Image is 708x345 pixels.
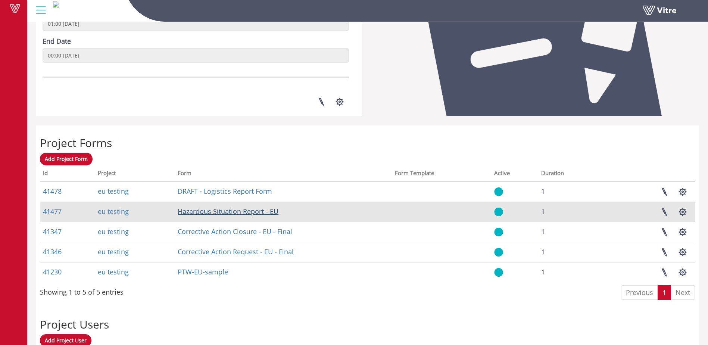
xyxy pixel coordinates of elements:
a: Corrective Action Closure - EU - Final [178,227,292,236]
a: DRAFT - Logistics Report Form [178,187,272,196]
th: Duration [538,167,602,181]
img: yes [494,187,503,196]
th: Form [175,167,392,181]
img: yes [494,207,503,217]
a: eu testing [98,267,129,276]
th: Active [491,167,538,181]
img: yes [494,248,503,257]
a: Next [671,285,695,300]
span: Add Project User [45,337,87,344]
th: Project [95,167,175,181]
a: Previous [621,285,658,300]
th: Form Template [392,167,491,181]
img: yes [494,227,503,237]
a: Corrective Action Request - EU - Final [178,247,294,256]
img: yes [494,268,503,277]
a: eu testing [98,207,129,216]
td: 1 [538,202,602,222]
img: 89a1e879-483e-4009-bea7-dbfb47cfb1c8.jpg [53,1,59,7]
label: End Date [43,37,71,46]
td: 1 [538,262,602,282]
span: Add Project Form [45,155,88,162]
a: 41347 [43,227,62,236]
a: eu testing [98,227,129,236]
a: Hazardous Situation Report - EU [178,207,278,216]
a: PTW-EU-sample [178,267,228,276]
a: eu testing [98,187,129,196]
a: 1 [658,285,671,300]
th: Id [40,167,95,181]
a: 41230 [43,267,62,276]
td: 1 [538,181,602,202]
a: 41346 [43,247,62,256]
a: 41478 [43,187,62,196]
div: Showing 1 to 5 of 5 entries [40,285,124,297]
a: Add Project Form [40,153,93,165]
a: 41477 [43,207,62,216]
a: eu testing [98,247,129,256]
td: 1 [538,222,602,242]
h2: Project Users [40,318,695,330]
h2: Project Forms [40,137,695,149]
td: 1 [538,242,602,262]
